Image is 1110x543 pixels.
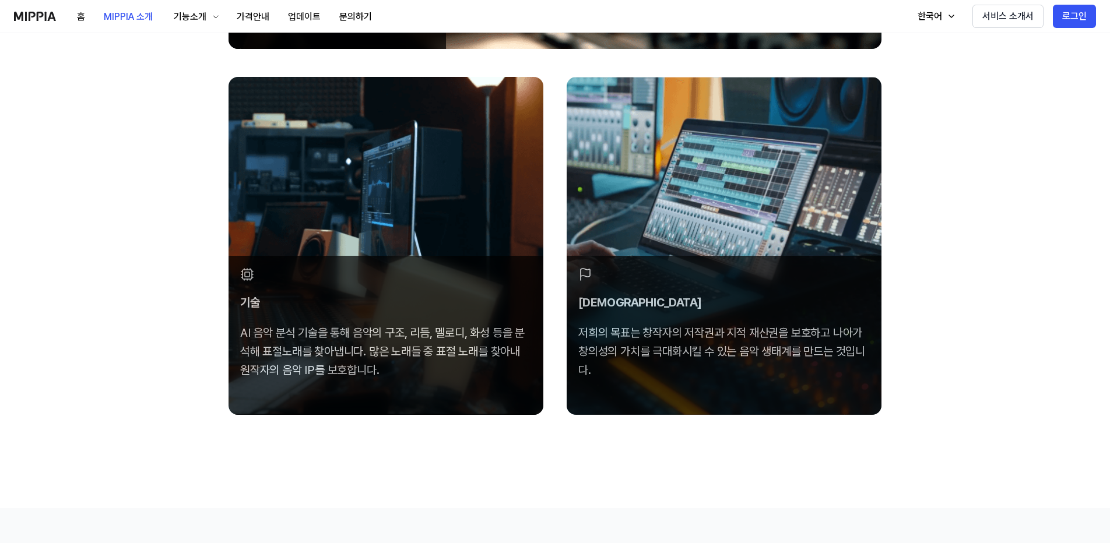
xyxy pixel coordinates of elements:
[227,5,279,29] button: 가격안내
[906,5,963,28] button: 한국어
[94,1,162,33] a: MIPPIA 소개
[14,12,56,21] img: logo
[240,293,532,312] div: 기술
[279,5,330,29] button: 업데이트
[229,77,543,415] img: firstImage
[330,5,381,29] button: 문의하기
[567,77,881,415] img: firstImage
[578,323,870,379] div: 저희의 목표는 창작자의 저작권과 지적 재산권을 보호하고 나아가 창의성의 가치를 극대화시킬 수 있는 음악 생태계를 만드는 것입니다.
[279,1,330,33] a: 업데이트
[94,5,162,29] button: MIPPIA 소개
[1053,5,1096,28] button: 로그인
[915,9,944,23] div: 한국어
[171,10,209,24] div: 기능소개
[578,293,870,312] div: [DEMOGRAPHIC_DATA]
[240,323,532,379] div: AI 음악 분석 기술을 통해 음악의 구조, 리듬, 멜로디, 화성 등을 분석해 표절노래를 찾아냅니다. 많은 노래들 중 표절 노래를 찾아내 원작자의 음악 IP를 보호합니다.
[68,5,94,29] button: 홈
[972,5,1044,28] button: 서비스 소개서
[162,5,227,29] button: 기능소개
